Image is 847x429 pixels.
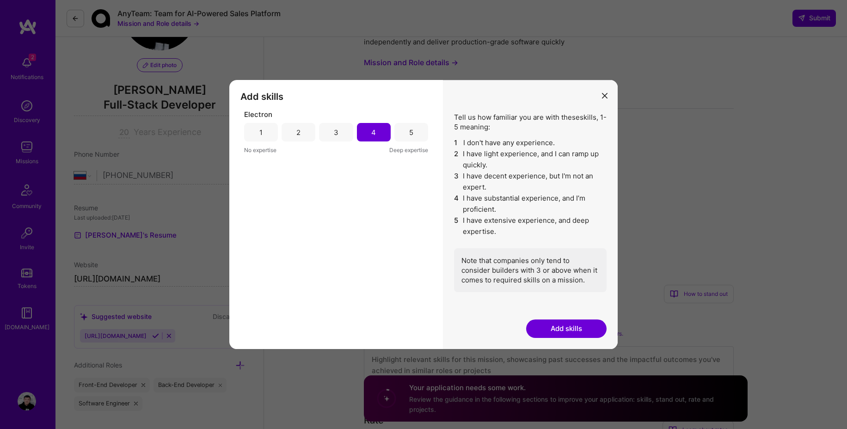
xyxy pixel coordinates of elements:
[371,128,376,137] div: 4
[526,319,607,338] button: Add skills
[259,128,263,137] div: 1
[454,193,607,215] li: I have substantial experience, and I’m proficient.
[454,171,459,193] span: 3
[389,145,428,155] span: Deep expertise
[454,248,607,292] div: Note that companies only tend to consider builders with 3 or above when it comes to required skil...
[240,91,432,102] h3: Add skills
[454,215,459,237] span: 5
[244,145,276,155] span: No expertise
[244,110,272,119] span: Electron
[454,112,607,292] div: Tell us how familiar you are with these skills , 1-5 meaning:
[454,148,607,171] li: I have light experience, and I can ramp up quickly.
[229,80,618,349] div: modal
[409,128,413,137] div: 5
[454,148,459,171] span: 2
[296,128,301,137] div: 2
[602,93,608,98] i: icon Close
[454,137,607,148] li: I don't have any experience.
[454,193,459,215] span: 4
[334,128,338,137] div: 3
[454,215,607,237] li: I have extensive experience, and deep expertise.
[454,171,607,193] li: I have decent experience, but I'm not an expert.
[454,137,460,148] span: 1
